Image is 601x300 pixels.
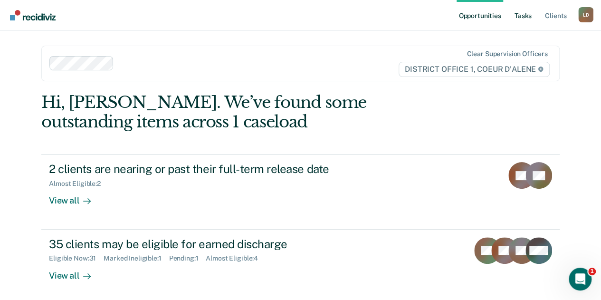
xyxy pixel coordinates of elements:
iframe: Intercom live chat [569,268,591,290]
a: 2 clients are nearing or past their full-term release dateAlmost Eligible:2View all [41,154,560,229]
div: Hi, [PERSON_NAME]. We’ve found some outstanding items across 1 caseload [41,93,456,132]
img: Recidiviz [10,10,56,20]
span: DISTRICT OFFICE 1, COEUR D'ALENE [399,62,550,77]
div: Eligible Now : 31 [49,254,104,262]
div: 35 clients may be eligible for earned discharge [49,237,382,251]
div: Marked Ineligible : 1 [104,254,169,262]
div: View all [49,262,102,281]
div: Almost Eligible : 2 [49,180,108,188]
div: L D [578,7,593,22]
div: Clear supervision officers [467,50,547,58]
div: View all [49,188,102,206]
div: Almost Eligible : 4 [206,254,266,262]
button: Profile dropdown button [578,7,593,22]
span: 1 [588,268,596,275]
div: 2 clients are nearing or past their full-term release date [49,162,382,176]
div: Pending : 1 [169,254,206,262]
